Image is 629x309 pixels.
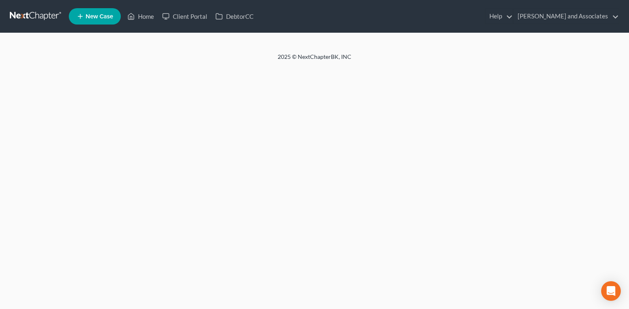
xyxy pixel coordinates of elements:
[514,9,619,24] a: [PERSON_NAME] and Associates
[485,9,513,24] a: Help
[69,8,121,25] new-legal-case-button: New Case
[123,9,158,24] a: Home
[211,9,258,24] a: DebtorCC
[81,53,548,67] div: 2025 © NextChapterBK, INC
[158,9,211,24] a: Client Portal
[601,281,621,301] div: Open Intercom Messenger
